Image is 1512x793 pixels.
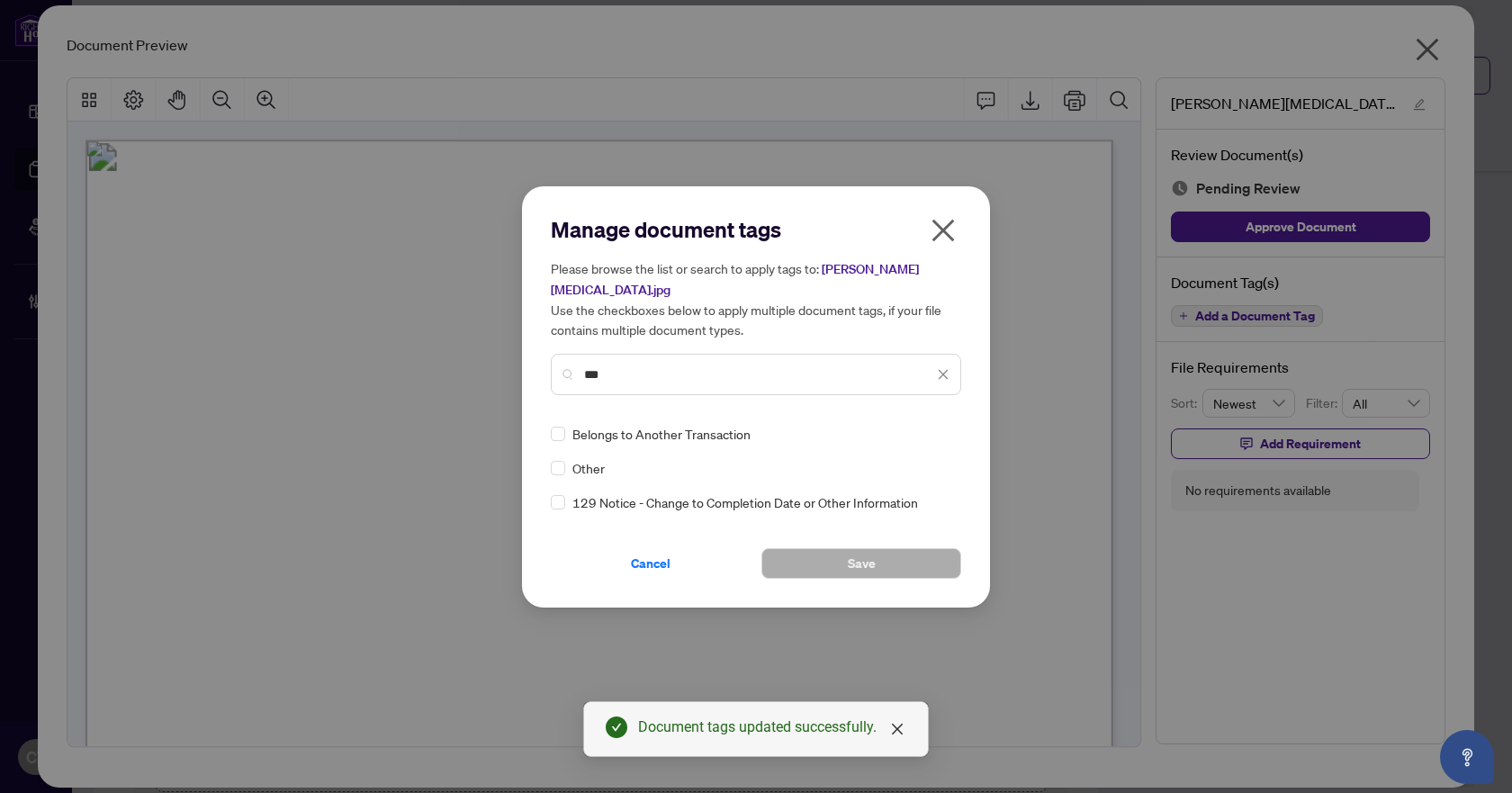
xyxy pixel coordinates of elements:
span: 129 Notice - Change to Completion Date or Other Information [572,492,918,512]
span: close [890,722,904,736]
span: Other [572,458,605,478]
span: close [929,216,958,245]
a: Close [887,719,907,739]
div: Document tags updated successfully. [638,716,906,738]
span: Belongs to Another Transaction [572,424,751,444]
span: [PERSON_NAME][MEDICAL_DATA].jpg [551,261,919,298]
h5: Please browse the list or search to apply tags to: Use the checkboxes below to apply multiple doc... [551,258,961,339]
button: Save [761,548,961,579]
button: Open asap [1440,730,1494,784]
span: close [937,368,949,381]
span: check-circle [606,716,627,738]
button: Cancel [551,548,751,579]
h2: Manage document tags [551,215,961,244]
span: Cancel [631,549,670,578]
